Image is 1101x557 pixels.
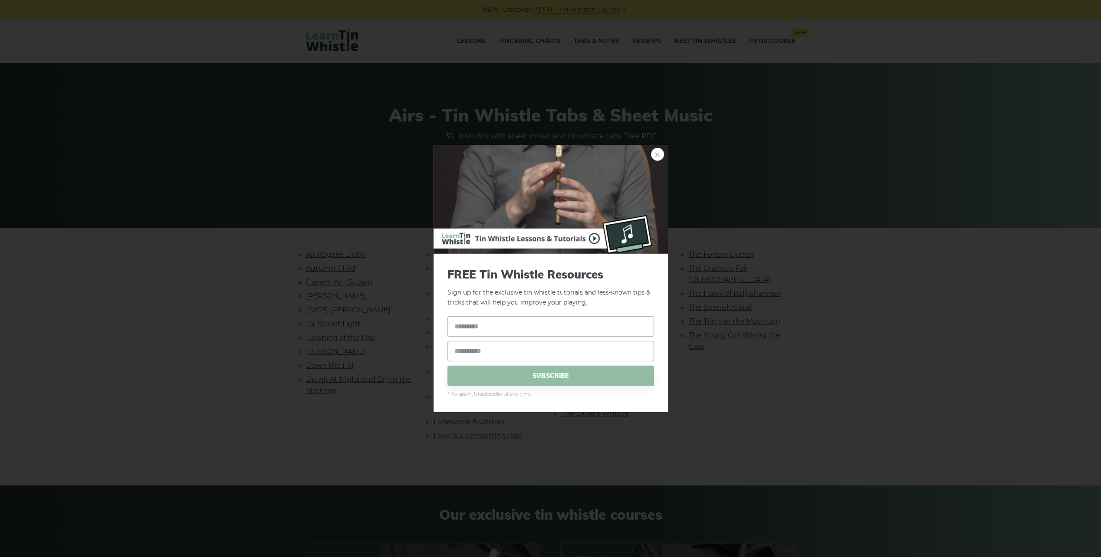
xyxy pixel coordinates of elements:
span: * No spam. Unsubscribe at any time. [447,390,654,398]
img: Tin Whistle Buying Guide Preview [434,145,668,254]
a: × [651,148,664,161]
p: Sign up for the exclusive tin whistle tutorials and less-known tips & tricks that will help you i... [447,268,654,308]
span: FREE Tin Whistle Resources [447,268,654,281]
span: SUBSCRIBE [447,365,654,386]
